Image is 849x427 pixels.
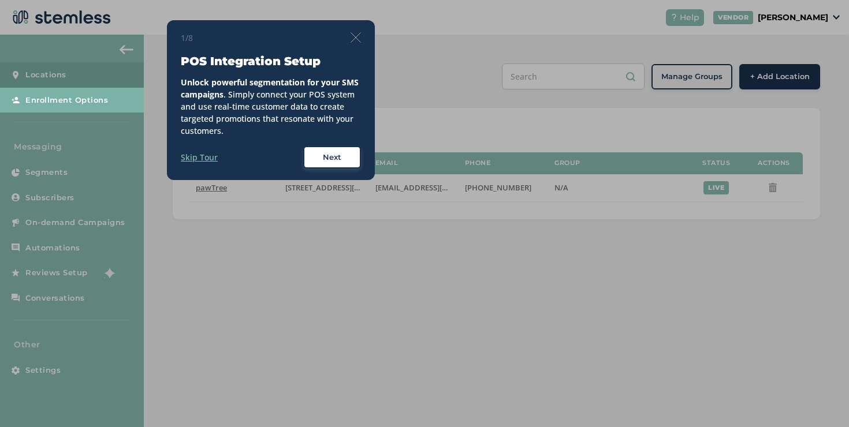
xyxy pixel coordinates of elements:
span: Next [323,152,341,163]
span: 1/8 [181,32,193,44]
iframe: Chat Widget [791,372,849,427]
img: icon-close-thin-accent-606ae9a3.svg [351,32,361,43]
span: Enrollment Options [25,95,108,106]
label: Skip Tour [181,151,218,163]
button: Next [303,146,361,169]
strong: Unlock powerful segmentation for your SMS campaigns [181,77,359,100]
div: . Simply connect your POS system and use real-time customer data to create targeted promotions th... [181,76,361,137]
h3: POS Integration Setup [181,53,361,69]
